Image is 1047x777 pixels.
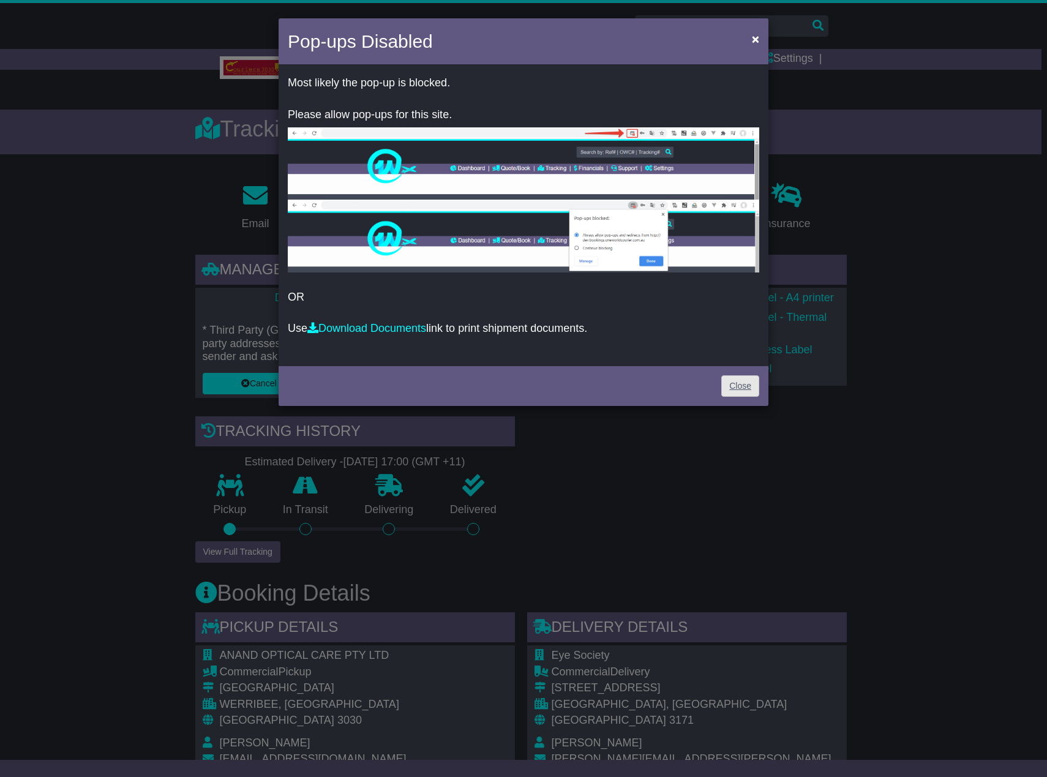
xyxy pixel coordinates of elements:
[721,375,759,397] a: Close
[288,200,759,272] img: allow-popup-2.png
[288,108,759,122] p: Please allow pop-ups for this site.
[746,26,765,51] button: Close
[288,28,433,55] h4: Pop-ups Disabled
[752,32,759,46] span: ×
[279,67,768,363] div: OR
[288,322,759,336] p: Use link to print shipment documents.
[288,77,759,90] p: Most likely the pop-up is blocked.
[307,322,426,334] a: Download Documents
[288,127,759,200] img: allow-popup-1.png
